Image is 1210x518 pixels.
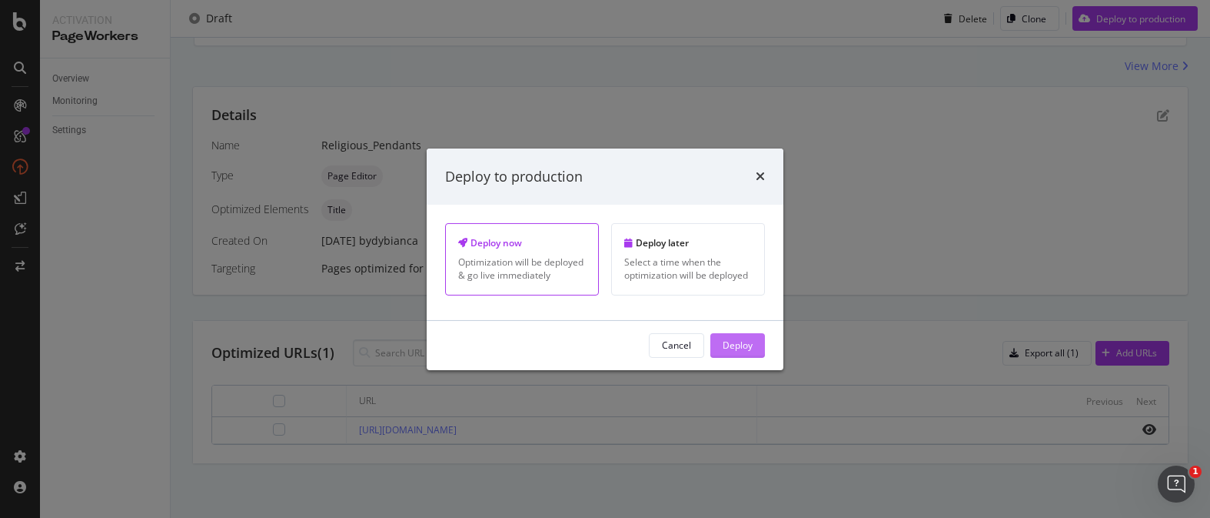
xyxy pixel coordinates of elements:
div: Deploy to production [445,166,583,186]
div: Deploy now [458,236,586,249]
button: Cancel [649,333,704,358]
iframe: Intercom live chat [1158,466,1195,503]
div: Select a time when the optimization will be deployed [624,256,752,282]
div: Deploy [723,339,753,352]
div: Deploy later [624,236,752,249]
div: modal [427,148,783,369]
div: Cancel [662,339,691,352]
div: times [756,166,765,186]
div: Optimization will be deployed & go live immediately [458,256,586,282]
button: Deploy [710,333,765,358]
span: 1 [1189,466,1202,478]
